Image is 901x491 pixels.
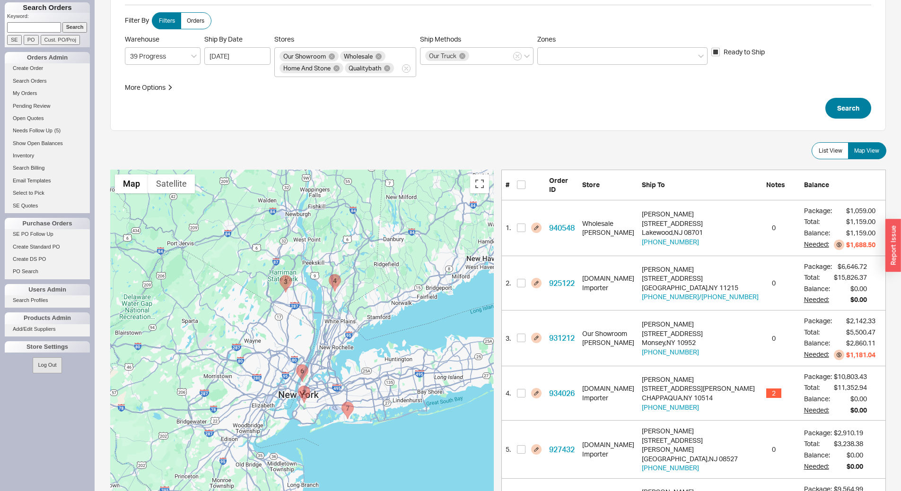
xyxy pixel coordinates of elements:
[502,170,513,200] div: #
[283,65,331,71] span: Home And Stone
[846,206,875,215] div: $1,059.00
[7,35,22,45] input: SE
[804,327,832,337] div: Total:
[502,256,513,310] div: 2 .
[502,421,513,479] div: 5 .
[5,267,90,276] a: PO Search
[642,375,755,412] div: [STREET_ADDRESS][PERSON_NAME] CHAPPAQUA , NY 10514
[187,17,204,25] span: Orders
[298,386,310,403] div: 925122 - 841 President Street
[846,338,875,348] div: $2,860.11
[846,350,875,360] div: $1,181.04
[41,35,80,45] input: Cust. PO/Proj
[642,426,759,436] div: [PERSON_NAME]
[115,174,148,193] button: Show street map
[804,295,832,304] div: Needed:
[582,219,634,228] div: Wholesale
[804,372,832,381] div: Package:
[5,88,90,98] a: My Orders
[804,338,832,348] div: Balance:
[578,170,638,200] div: Store
[582,329,634,338] div: Our Showroom
[804,316,832,326] div: Package:
[125,16,149,24] span: Filter By
[62,22,87,32] input: Search
[804,240,832,250] div: Needed:
[283,53,326,60] span: Our Showroom
[125,35,159,43] span: Warehouse
[804,450,832,460] div: Balance:
[5,341,90,353] div: Store Settings
[846,217,875,226] div: $1,159.00
[800,170,885,200] div: Balance
[125,83,173,92] button: More Options
[766,445,781,454] span: 0
[5,63,90,73] a: Create Order
[24,35,39,45] input: PO
[470,174,489,193] button: Toggle fullscreen view
[280,275,292,293] div: 931212 - 22 Dike Drive
[825,98,871,119] button: Search
[344,53,373,60] span: Wholesale
[850,394,867,404] div: $0.00
[349,65,381,71] span: Qualitybath
[724,47,765,57] span: Ready to Ship
[642,403,699,412] button: [PHONE_NUMBER]
[5,284,90,295] div: Users Admin
[711,48,720,56] input: Ready to Ship
[5,324,90,334] a: Add/Edit Suppliers
[642,319,703,356] div: [STREET_ADDRESS] Monsey , NY 10952
[837,103,859,114] span: Search
[819,147,842,155] span: List View
[7,13,90,22] p: Keyword:
[329,274,341,292] div: 934026 - 617 Douglas Road
[5,312,90,324] div: Products Admin
[502,310,513,366] div: 3 .
[762,170,800,200] div: Notes
[804,217,832,226] div: Total:
[159,17,175,25] span: Filters
[204,35,271,43] span: Ship By Date
[5,163,90,173] a: Search Billing
[54,128,61,133] span: ( 5 )
[850,405,867,415] div: $0.00
[148,174,195,193] button: Show satellite imagery
[125,47,201,65] input: Select...
[274,35,416,43] span: Stores
[429,52,456,59] span: Our Truck
[642,463,699,473] button: [PHONE_NUMBER]
[5,76,90,86] a: Search Orders
[834,273,867,282] div: $15,826.37
[642,426,759,473] div: [STREET_ADDRESS] [PERSON_NAME][GEOGRAPHIC_DATA] , NJ 08527
[804,350,832,360] div: Needed:
[846,316,875,326] div: $2,142.33
[549,388,575,398] a: 934026
[33,357,61,373] button: Log Out
[834,439,863,448] div: $3,238.38
[846,327,875,337] div: $5,500.47
[582,384,634,393] div: [DOMAIN_NAME]
[5,113,90,123] a: Open Quotes
[847,450,863,460] div: $0.00
[642,265,759,274] div: [PERSON_NAME]
[5,176,90,186] a: Email Templates
[5,188,90,198] a: Select to Pick
[549,223,575,233] a: 940548
[642,319,703,329] div: [PERSON_NAME]
[471,51,477,61] input: Ship Methods
[542,51,549,61] input: Zones
[537,35,556,43] span: Zones
[5,151,90,161] a: Inventory
[642,209,703,219] div: [PERSON_NAME]
[513,52,522,60] button: Ship Methods
[191,54,197,58] svg: open menu
[642,265,759,301] div: [STREET_ADDRESS] [GEOGRAPHIC_DATA] , NY 11215
[804,405,832,415] div: Needed:
[804,228,832,238] div: Balance:
[804,428,832,438] div: Package:
[804,206,832,215] div: Package:
[5,295,90,305] a: Search Profiles
[5,242,90,252] a: Create Standard PO
[834,383,867,392] div: $11,352.94
[5,101,90,111] a: Pending Review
